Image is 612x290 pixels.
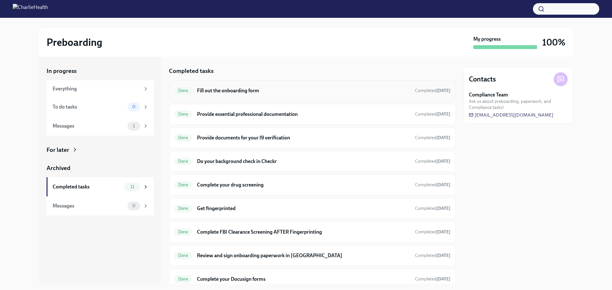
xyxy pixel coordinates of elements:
[436,206,450,211] strong: [DATE]
[415,229,450,235] span: August 25th, 2025 10:05
[53,123,125,130] div: Messages
[174,230,192,234] span: Done
[436,159,450,164] strong: [DATE]
[415,253,450,258] span: Completed
[47,36,102,49] h2: Preboarding
[469,74,496,84] h4: Contacts
[473,36,501,43] strong: My progress
[47,80,154,97] a: Everything
[174,112,192,117] span: Done
[174,251,450,261] a: DoneReview and sign onboarding paperwork in [GEOGRAPHIC_DATA]Completed[DATE]
[542,37,565,48] h3: 100%
[415,158,450,164] span: August 22nd, 2025 11:14
[436,253,450,258] strong: [DATE]
[197,276,410,283] h6: Complete your Docusign forms
[128,203,139,208] span: 0
[436,276,450,282] strong: [DATE]
[174,182,192,187] span: Done
[174,133,450,143] a: DoneProvide documents for your I9 verificationCompleted[DATE]
[174,180,450,190] a: DoneComplete your drug screeningCompleted[DATE]
[415,88,450,94] span: August 21st, 2025 10:33
[415,276,450,282] span: August 21st, 2025 10:29
[47,196,154,216] a: Messages0
[53,103,125,110] div: To do tasks
[197,134,410,141] h6: Provide documents for your I9 verification
[197,87,410,94] h6: Fill out the onboarding form
[47,67,154,75] a: In progress
[174,206,192,211] span: Done
[436,111,450,117] strong: [DATE]
[174,156,450,166] a: DoneDo your background check in CheckrCompleted[DATE]
[197,111,410,118] h6: Provide essential professional documentation
[415,205,450,211] span: August 25th, 2025 14:55
[415,182,450,188] span: August 23rd, 2025 14:36
[436,88,450,93] strong: [DATE]
[197,229,410,236] h6: Complete FBI Clearance Screening AFTER Fingerprinting
[415,276,450,282] span: Completed
[47,146,69,154] div: For later
[174,135,192,140] span: Done
[53,85,140,92] div: Everything
[47,177,154,196] a: Completed tasks11
[436,229,450,235] strong: [DATE]
[174,274,450,284] a: DoneComplete your Docusign formsCompleted[DATE]
[415,159,450,164] span: Completed
[174,159,192,164] span: Done
[53,183,122,190] div: Completed tasks
[436,135,450,140] strong: [DATE]
[174,253,192,258] span: Done
[174,277,192,281] span: Done
[197,181,410,188] h6: Complete your drug screening
[197,252,410,259] h6: Review and sign onboarding paperwork in [GEOGRAPHIC_DATA]
[174,109,450,119] a: DoneProvide essential professional documentationCompleted[DATE]
[415,206,450,211] span: Completed
[436,182,450,187] strong: [DATE]
[415,111,450,117] span: Completed
[415,135,450,140] span: Completed
[53,202,125,209] div: Messages
[469,112,553,118] a: [EMAIL_ADDRESS][DOMAIN_NAME]
[47,97,154,117] a: To do tasks0
[47,146,154,154] a: For later
[469,91,508,98] strong: Compliance Team
[415,229,450,235] span: Completed
[174,88,192,93] span: Done
[127,184,138,189] span: 11
[174,227,450,237] a: DoneComplete FBI Clearance Screening AFTER FingerprintingCompleted[DATE]
[415,252,450,258] span: August 25th, 2025 11:33
[128,104,139,109] span: 0
[169,67,214,75] h5: Completed tasks
[174,203,450,214] a: DoneGet fingerprintedCompleted[DATE]
[415,135,450,141] span: August 22nd, 2025 11:11
[197,158,410,165] h6: Do your background check in Checkr
[47,164,154,172] a: Archived
[197,205,410,212] h6: Get fingerprinted
[415,88,450,93] span: Completed
[415,182,450,187] span: Completed
[129,124,139,128] span: 1
[415,111,450,117] span: August 21st, 2025 10:40
[13,4,48,14] img: CharlieHealth
[174,86,450,96] a: DoneFill out the onboarding formCompleted[DATE]
[469,98,568,110] span: Ask us about preboarding, paperwork, and Compliance tasks!
[47,117,154,136] a: Messages1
